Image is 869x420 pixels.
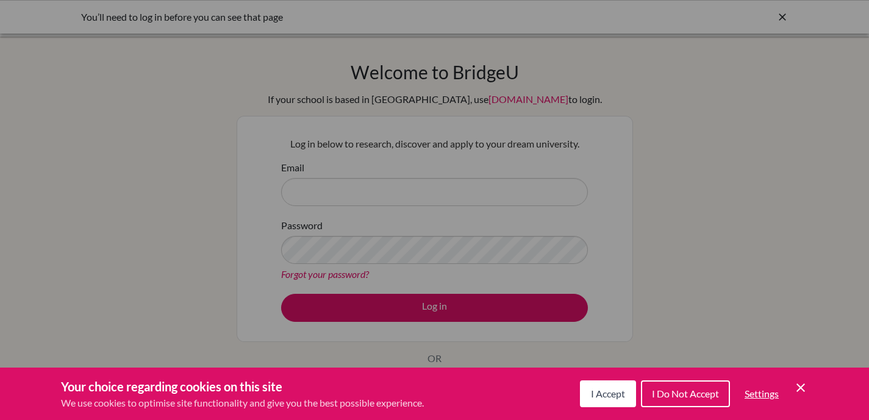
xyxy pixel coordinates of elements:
[61,396,424,410] p: We use cookies to optimise site functionality and give you the best possible experience.
[793,380,808,395] button: Save and close
[580,380,636,407] button: I Accept
[652,388,719,399] span: I Do Not Accept
[61,377,424,396] h3: Your choice regarding cookies on this site
[735,382,789,406] button: Settings
[745,388,779,399] span: Settings
[591,388,625,399] span: I Accept
[641,380,730,407] button: I Do Not Accept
